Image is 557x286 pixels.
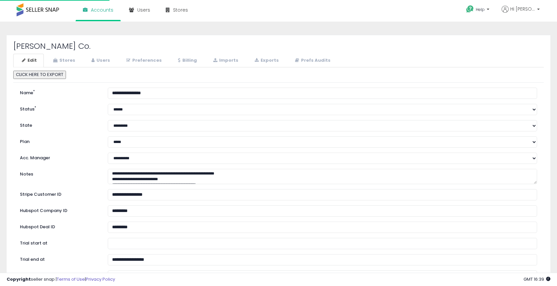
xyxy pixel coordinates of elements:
[466,5,474,13] i: Get Help
[7,276,115,283] div: seller snap | |
[476,7,485,12] span: Help
[137,7,150,13] span: Users
[15,205,103,214] label: Hubspot Company ID
[15,153,103,161] label: Acc. Manager
[15,136,103,145] label: Plan
[246,54,286,67] a: Exports
[15,169,103,178] label: Notes
[205,54,245,67] a: Imports
[15,238,103,247] label: Trial start at
[502,6,540,21] a: Hi [PERSON_NAME]
[173,7,188,13] span: Stores
[286,54,338,67] a: Prefs Audits
[118,54,169,67] a: Preferences
[524,276,550,282] span: 2025-08-11 16:39 GMT
[83,54,117,67] a: Users
[13,42,544,50] h2: [PERSON_NAME] Co.
[15,120,103,129] label: State
[169,54,204,67] a: Billing
[91,7,113,13] span: Accounts
[15,88,103,96] label: Name
[57,276,85,282] a: Terms of Use
[15,189,103,198] label: Stripe Customer ID
[86,276,115,282] a: Privacy Policy
[13,71,66,79] button: CLICK HERE TO EXPORT
[510,6,535,12] span: Hi [PERSON_NAME]
[15,254,103,263] label: Trial end at
[13,54,44,67] a: Edit
[15,222,103,230] label: Hubspot Deal ID
[15,270,103,279] label: Accelerator ends at
[44,54,82,67] a: Stores
[7,276,31,282] strong: Copyright
[15,104,103,112] label: Status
